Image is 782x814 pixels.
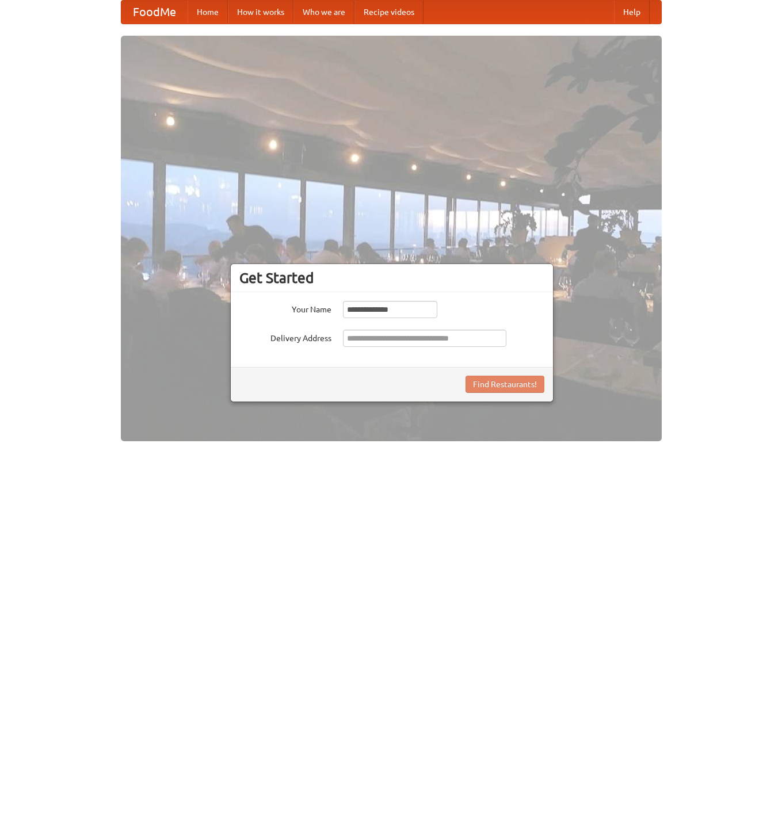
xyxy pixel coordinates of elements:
[188,1,228,24] a: Home
[293,1,354,24] a: Who we are
[228,1,293,24] a: How it works
[239,330,331,344] label: Delivery Address
[466,376,544,393] button: Find Restaurants!
[121,1,188,24] a: FoodMe
[354,1,424,24] a: Recipe videos
[614,1,650,24] a: Help
[239,301,331,315] label: Your Name
[239,269,544,286] h3: Get Started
